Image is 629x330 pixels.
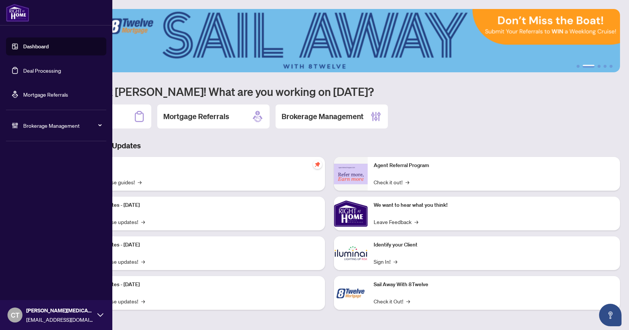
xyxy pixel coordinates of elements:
[374,201,614,209] p: We want to hear what you think!
[374,297,410,305] a: Check it Out!→
[374,257,397,266] a: Sign In!→
[141,297,145,305] span: →
[26,306,94,315] span: [PERSON_NAME][MEDICAL_DATA]
[11,310,19,320] span: CT
[23,91,68,98] a: Mortgage Referrals
[79,201,319,209] p: Platform Updates - [DATE]
[282,111,364,122] h2: Brokerage Management
[599,304,622,326] button: Open asap
[39,140,620,151] h3: Brokerage & Industry Updates
[334,276,368,310] img: Sail Away With 8Twelve
[39,9,620,72] img: Slide 1
[334,164,368,184] img: Agent Referral Program
[6,4,29,22] img: logo
[23,121,101,130] span: Brokerage Management
[23,67,61,74] a: Deal Processing
[374,281,614,289] p: Sail Away With 8Twelve
[405,178,409,186] span: →
[393,257,397,266] span: →
[334,236,368,270] img: Identify your Client
[598,65,601,68] button: 3
[374,218,418,226] a: Leave Feedback→
[577,65,580,68] button: 1
[79,281,319,289] p: Platform Updates - [DATE]
[334,197,368,230] img: We want to hear what you think!
[374,161,614,170] p: Agent Referral Program
[138,178,142,186] span: →
[583,65,595,68] button: 2
[406,297,410,305] span: →
[604,65,607,68] button: 4
[414,218,418,226] span: →
[26,315,94,324] span: [EMAIL_ADDRESS][DOMAIN_NAME]
[79,241,319,249] p: Platform Updates - [DATE]
[39,84,620,99] h1: Welcome back [PERSON_NAME]! What are you working on [DATE]?
[374,178,409,186] a: Check it out!→
[141,257,145,266] span: →
[374,241,614,249] p: Identify your Client
[313,160,322,169] span: pushpin
[141,218,145,226] span: →
[23,43,49,50] a: Dashboard
[163,111,229,122] h2: Mortgage Referrals
[610,65,613,68] button: 5
[79,161,319,170] p: Self-Help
